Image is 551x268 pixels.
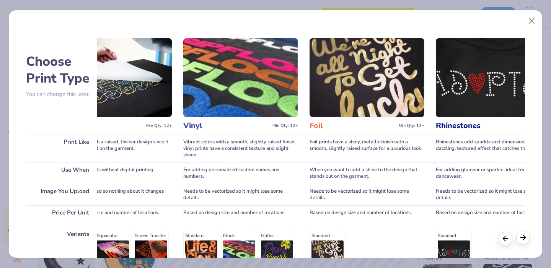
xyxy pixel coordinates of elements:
span: Min Qty: 12+ [146,123,172,128]
div: Won't be vectorized so nothing about it changes [57,184,172,205]
img: Rhinestones [436,38,551,117]
div: Based on design size and number of locations. [310,205,424,227]
div: For full-color prints without digital printing. [57,162,172,184]
h3: Foil [310,121,396,131]
div: Use When [26,162,97,184]
div: Price Per Unit [26,205,97,227]
h2: Choose Print Type [26,53,97,87]
div: Based on design size and number of locations. [57,205,172,227]
div: Image You Upload [26,184,97,205]
div: Rhinestones add sparkle and dimension, creating a dazzling, textured effect that catches the light. [436,135,551,162]
img: Vinyl [183,38,298,117]
img: Transfers [57,38,172,117]
div: Vibrant colors with a smooth, slightly raised finish; vinyl prints have a consistent texture and ... [183,135,298,162]
div: Vibrant colors with a raised, thicker design since it is heat transferred on the garment. [57,135,172,162]
div: Print Like [26,135,97,162]
h3: Rhinestones [436,121,522,131]
div: Needs to be vectorized so it might lose some details [310,184,424,205]
img: Foil [310,38,424,117]
h3: Vinyl [183,121,269,131]
div: Based on design size and number of locations. [183,205,298,227]
div: Needs to be vectorized so it might lose some details [436,184,551,205]
h3: Transfers [57,121,143,131]
div: Foil prints have a shiny, metallic finish with a smooth, slightly raised surface for a luxurious ... [310,135,424,162]
div: For adding personalized custom names and numbers. [183,162,298,184]
div: Based on design size and number of locations. [436,205,551,227]
span: Min Qty: 12+ [272,123,298,128]
span: Min Qty: 12+ [525,123,551,128]
div: Needs to be vectorized so it might lose some details [183,184,298,205]
button: Close [525,14,539,28]
div: For adding glamour or sparkle, ideal for events or dancewear. [436,162,551,184]
div: When you want to add a shine to the design that stands out on the garment. [310,162,424,184]
p: You can change this later. [26,91,97,97]
span: Min Qty: 12+ [399,123,424,128]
